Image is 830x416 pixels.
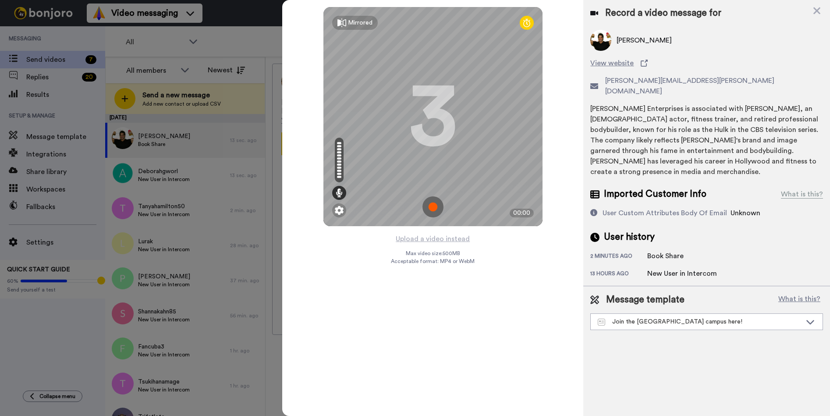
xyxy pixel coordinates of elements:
[604,231,655,244] span: User history
[590,58,823,68] a: View website
[603,208,727,218] div: User Custom Attributes Body Of Email
[590,252,647,261] div: 2 minutes ago
[391,258,475,265] span: Acceptable format: MP4 or WebM
[422,196,443,217] img: ic_record_start.svg
[605,75,823,96] span: [PERSON_NAME][EMAIL_ADDRESS][PERSON_NAME][DOMAIN_NAME]
[409,84,457,149] div: 3
[590,103,823,177] div: [PERSON_NAME] Enterprises is associated with [PERSON_NAME], an [DEMOGRAPHIC_DATA] actor, fitness ...
[598,319,605,326] img: Message-temps.svg
[590,58,634,68] span: View website
[781,189,823,199] div: What is this?
[647,251,691,261] div: Book Share
[606,293,685,306] span: Message template
[510,209,534,217] div: 00:00
[731,210,760,217] span: Unknown
[335,206,344,215] img: ic_gear.svg
[776,293,823,306] button: What is this?
[598,317,802,326] div: Join the [GEOGRAPHIC_DATA] campus here!
[590,270,647,279] div: 13 hours ago
[406,250,460,257] span: Max video size: 500 MB
[604,188,706,201] span: Imported Customer Info
[647,268,717,279] div: New User in Intercom
[393,233,472,245] button: Upload a video instead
